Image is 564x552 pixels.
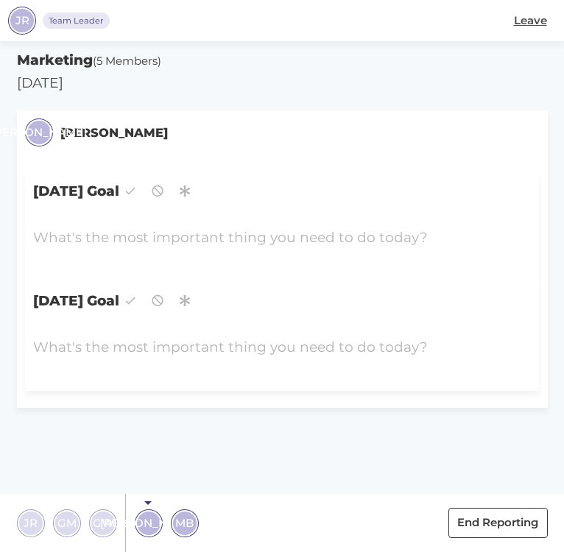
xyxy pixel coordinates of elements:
[448,508,548,538] button: End Reporting
[17,50,548,71] h5: Marketing
[93,514,114,531] span: GW
[15,13,29,29] span: JR
[100,514,197,531] span: [PERSON_NAME]
[24,514,38,531] span: JR
[17,73,548,93] p: [DATE]
[60,124,168,142] small: [PERSON_NAME]
[93,54,161,68] span: (5 Members)
[57,514,77,531] span: GM
[457,514,538,531] span: End Reporting
[504,6,556,36] button: Leave
[25,281,540,320] span: [DATE] Goal
[25,171,540,210] span: [DATE] Goal
[514,13,547,29] span: Leave
[175,514,194,531] span: MB
[49,15,104,27] span: Team Leader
